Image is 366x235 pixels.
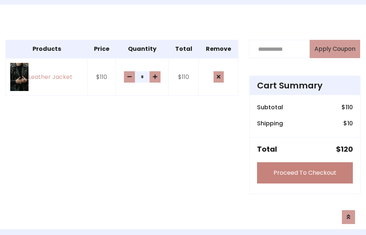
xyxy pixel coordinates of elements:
h6: Shipping [257,120,283,127]
th: Price [88,40,116,58]
th: Products [6,40,88,58]
span: 120 [341,144,353,154]
a: Proceed To Checkout [257,162,353,183]
h4: Cart Summary [257,80,353,91]
h6: $ [343,120,353,127]
th: Remove [199,40,238,58]
td: $110 [88,58,116,95]
th: Total [169,40,199,58]
td: $110 [169,58,199,95]
h6: Subtotal [257,104,283,111]
h5: Total [257,145,277,153]
h5: $ [336,145,353,153]
th: Quantity [116,40,169,58]
span: 110 [346,103,353,111]
h6: $ [342,104,353,111]
a: Leather Jacket [10,63,83,91]
span: 10 [347,119,353,128]
button: Apply Coupon [310,40,360,58]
